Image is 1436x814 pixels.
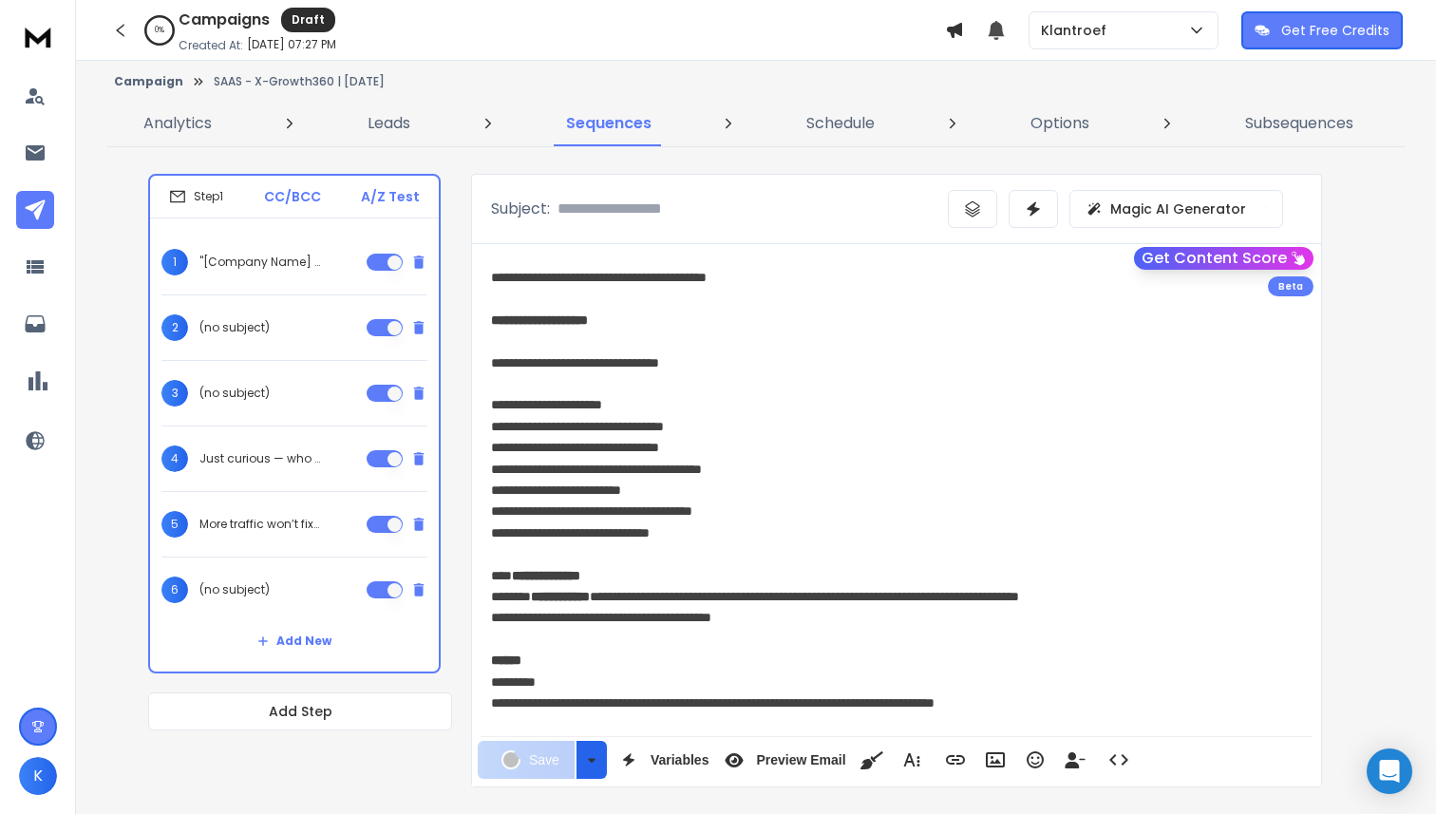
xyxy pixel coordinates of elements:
[199,255,321,270] p: "[Company Name] - can I ask you something?"
[19,19,57,54] img: logo
[478,741,575,779] button: Save
[937,741,973,779] button: Insert Link (⌘K)
[148,692,452,730] button: Add Step
[161,511,188,538] span: 5
[611,741,713,779] button: Variables
[199,320,270,335] p: (no subject)
[247,37,336,52] p: [DATE] 07:27 PM
[555,101,663,146] a: Sequences
[752,752,849,768] span: Preview Email
[647,752,713,768] span: Variables
[161,249,188,275] span: 1
[894,741,930,779] button: More Text
[1245,112,1353,135] p: Subsequences
[242,622,347,660] button: Add New
[161,445,188,472] span: 4
[281,8,335,32] div: Draft
[1057,741,1093,779] button: Insert Unsubscribe Link
[1030,112,1089,135] p: Options
[1134,247,1313,270] button: Get Content Score
[19,757,57,795] button: K
[199,582,270,597] p: (no subject)
[795,101,886,146] a: Schedule
[199,386,270,401] p: (no subject)
[114,74,183,89] button: Campaign
[161,577,188,603] span: 6
[491,198,550,220] p: Subject:
[1241,11,1403,49] button: Get Free Credits
[1017,741,1053,779] button: Emoticons
[143,112,212,135] p: Analytics
[169,188,223,205] div: Step 1
[854,741,890,779] button: Clean HTML
[566,112,652,135] p: Sequences
[1268,276,1313,296] div: Beta
[356,101,422,146] a: Leads
[199,517,321,532] p: More traffic won’t fix your funnel
[132,101,223,146] a: Analytics
[161,314,188,341] span: 2
[1041,21,1114,40] p: Klantroef
[179,9,270,31] h1: Campaigns
[148,174,441,673] li: Step1CC/BCCA/Z Test1"[Company Name] - can I ask you something?"2(no subject)3(no subject)4Just cu...
[368,112,410,135] p: Leads
[1234,101,1365,146] a: Subsequences
[1281,21,1389,40] p: Get Free Credits
[1110,199,1246,218] p: Magic AI Generator
[1367,748,1412,794] div: Open Intercom Messenger
[155,25,164,36] p: 0 %
[361,187,420,206] p: A/Z Test
[264,187,321,206] p: CC/BCC
[1019,101,1101,146] a: Options
[977,741,1013,779] button: Insert Image (⌘P)
[199,451,321,466] p: Just curious — who owns your full growth funnel right now?
[179,38,243,53] p: Created At:
[1069,190,1283,228] button: Magic AI Generator
[1101,741,1137,779] button: Code View
[214,74,385,89] p: SAAS - X-Growth360 | [DATE]
[806,112,875,135] p: Schedule
[161,380,188,407] span: 3
[716,741,849,779] button: Preview Email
